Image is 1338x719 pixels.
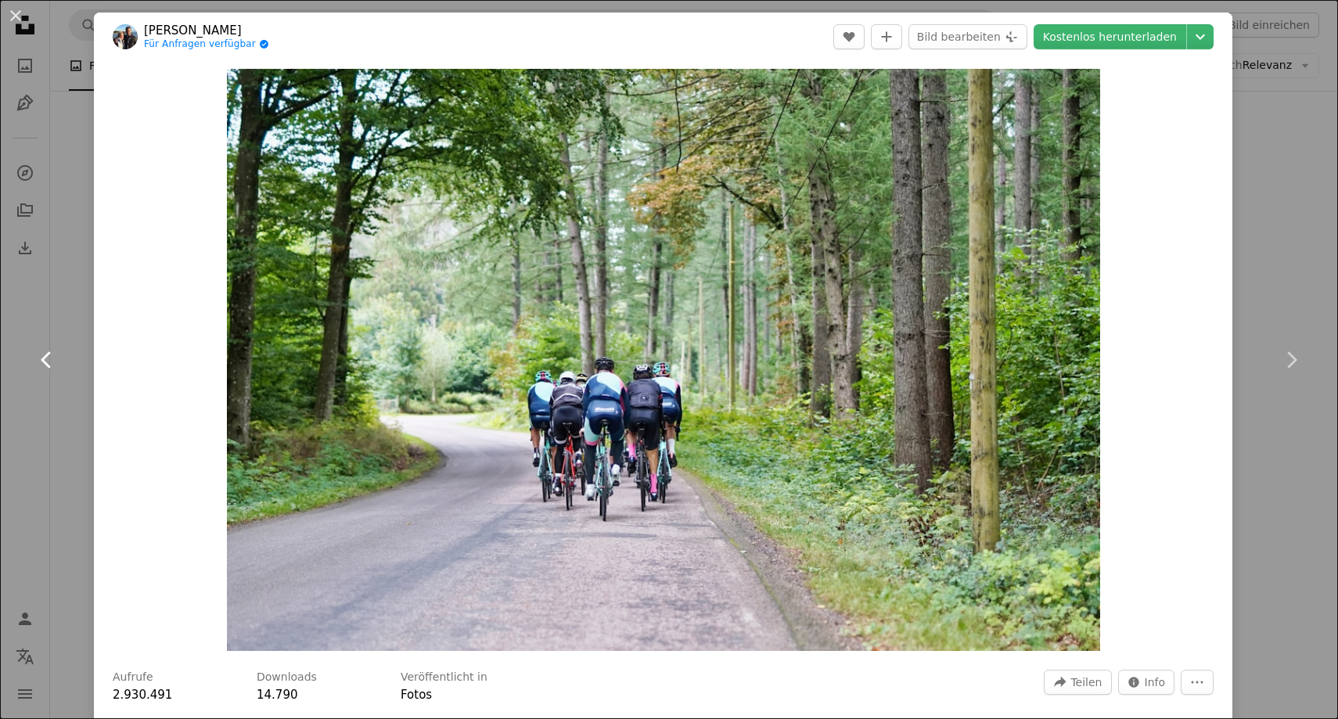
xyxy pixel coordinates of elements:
a: [PERSON_NAME] [144,23,269,38]
button: Dieses Bild heranzoomen [227,69,1100,651]
a: Weiter [1244,285,1338,435]
span: 2.930.491 [113,688,172,702]
a: Fotos [401,688,432,702]
button: Gefällt mir [833,24,865,49]
h3: Veröffentlicht in [401,670,487,685]
button: Weitere Aktionen [1181,670,1214,695]
span: Info [1145,670,1166,694]
button: Bild bearbeiten [908,24,1027,49]
h3: Downloads [257,670,317,685]
button: Zu Kollektion hinzufügen [871,24,902,49]
a: Kostenlos herunterladen [1034,24,1186,49]
button: Downloadgröße auswählen [1187,24,1214,49]
a: Für Anfragen verfügbar [144,38,269,51]
button: Statistiken zu diesem Bild [1118,670,1175,695]
img: Menschen, die tagsüber auf der Straße Fahrrad fahren [227,69,1100,651]
img: Zum Profil von Martin Magnemyr [113,24,138,49]
span: 14.790 [257,688,298,702]
h3: Aufrufe [113,670,153,685]
span: Teilen [1070,670,1102,694]
button: Dieses Bild teilen [1044,670,1111,695]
